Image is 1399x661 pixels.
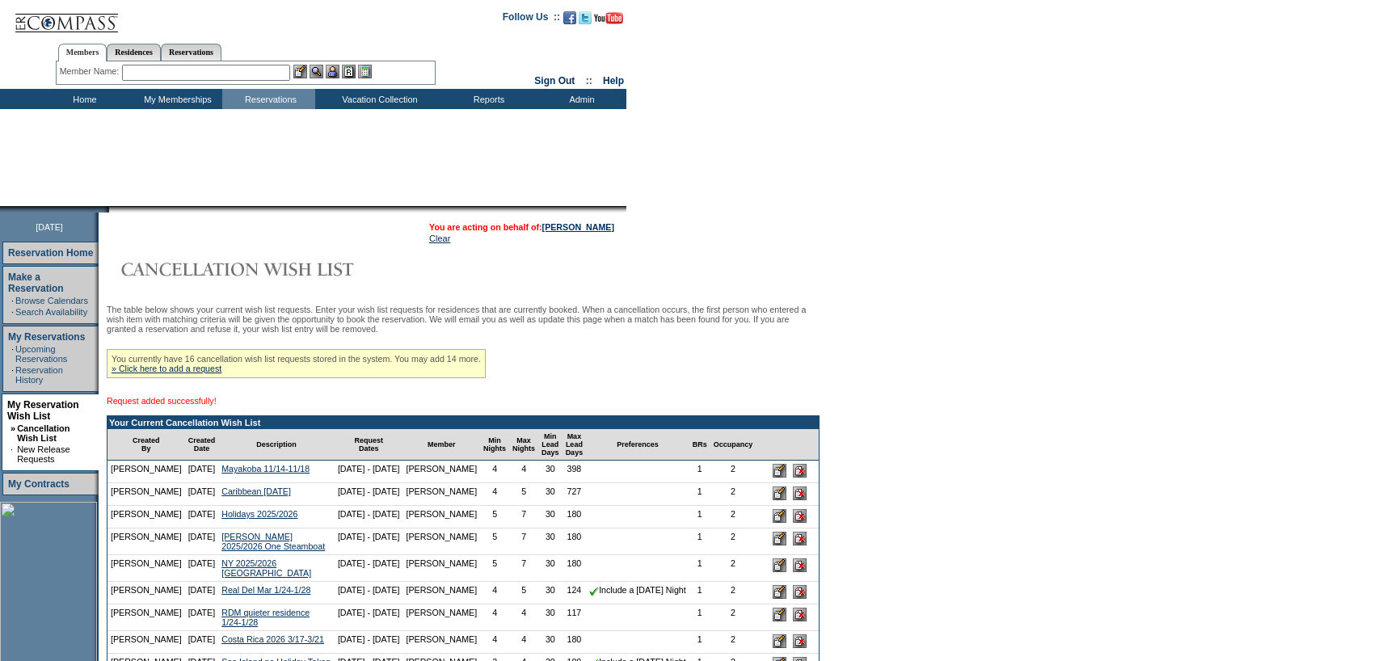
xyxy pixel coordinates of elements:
td: 30 [538,528,563,555]
td: [PERSON_NAME] [107,555,185,582]
nobr: [DATE] - [DATE] [338,558,400,568]
td: 30 [538,555,563,582]
td: Min Nights [480,429,509,461]
td: 124 [563,582,587,604]
img: Cancellation Wish List [107,253,430,285]
td: [PERSON_NAME] [107,528,185,555]
nobr: [DATE] - [DATE] [338,532,400,541]
a: Real Del Mar 1/24-1/28 [221,585,310,595]
a: » Click here to add a request [112,364,221,373]
td: 4 [480,631,509,654]
input: Delete this Request [793,464,807,478]
td: 398 [563,461,587,483]
a: Reservation History [15,365,63,385]
td: Max Lead Days [563,429,587,461]
b: » [11,423,15,433]
img: b_edit.gif [293,65,307,78]
a: [PERSON_NAME] [542,222,614,232]
td: 2 [710,528,756,555]
input: Delete this Request [793,585,807,599]
img: blank.gif [109,206,111,213]
td: 7 [509,506,538,528]
span: [DATE] [36,222,63,232]
td: 1 [689,483,710,506]
td: Follow Us :: [503,10,560,29]
td: [PERSON_NAME] [107,483,185,506]
td: 7 [509,528,538,555]
td: Created Date [185,429,219,461]
td: · [11,296,14,305]
td: 1 [689,461,710,483]
td: Occupancy [710,429,756,461]
td: 5 [509,582,538,604]
td: Description [218,429,335,461]
a: Caribbean [DATE] [221,486,291,496]
img: b_calculator.gif [358,65,372,78]
a: Make a Reservation [8,272,64,294]
td: 1 [689,528,710,555]
td: 2 [710,631,756,654]
a: Holidays 2025/2026 [221,509,297,519]
td: 1 [689,506,710,528]
a: New Release Requests [17,444,70,464]
div: Member Name: [60,65,122,78]
input: Edit this Request [773,558,786,572]
td: 30 [538,582,563,604]
img: promoShadowLeftCorner.gif [103,206,109,213]
td: Created By [107,429,185,461]
td: 4 [509,631,538,654]
td: [PERSON_NAME] [402,631,480,654]
td: 2 [710,483,756,506]
td: 1 [689,604,710,631]
td: Vacation Collection [315,89,440,109]
a: Reservation Home [8,247,93,259]
td: · [11,365,14,385]
td: 4 [480,582,509,604]
nobr: Include a [DATE] Night [589,585,686,595]
td: 5 [480,506,509,528]
td: 1 [689,582,710,604]
input: Edit this Request [773,608,786,621]
span: :: [586,75,592,86]
nobr: [DATE] - [DATE] [338,634,400,644]
span: Request added successfully! [107,396,217,406]
td: [PERSON_NAME] [402,604,480,631]
td: Admin [533,89,626,109]
td: Reports [440,89,533,109]
td: [DATE] [185,506,219,528]
td: [PERSON_NAME] [107,604,185,631]
a: Help [603,75,624,86]
input: Delete this Request [793,634,807,648]
span: You are acting on behalf of: [429,222,614,232]
td: [PERSON_NAME] [107,461,185,483]
input: Edit this Request [773,509,786,523]
td: 180 [563,631,587,654]
a: Become our fan on Facebook [563,16,576,26]
td: 4 [509,461,538,483]
img: chkSmaller.gif [589,587,599,596]
td: [DATE] [185,604,219,631]
a: Upcoming Reservations [15,344,67,364]
td: 30 [538,604,563,631]
td: [PERSON_NAME] [107,631,185,654]
img: Impersonate [326,65,339,78]
td: [DATE] [185,555,219,582]
nobr: [DATE] - [DATE] [338,509,400,519]
nobr: [DATE] - [DATE] [338,608,400,617]
a: My Reservation Wish List [7,399,79,422]
td: 180 [563,555,587,582]
td: · [11,307,14,317]
input: Edit this Request [773,585,786,599]
td: 2 [710,506,756,528]
td: BRs [689,429,710,461]
a: Mayakoba 11/14-11/18 [221,464,310,474]
a: [PERSON_NAME] 2025/2026 One Steamboat [221,532,325,551]
td: Preferences [586,429,689,461]
a: RDM quieter residence 1/24-1/28 [221,608,310,627]
a: NY 2025/2026 [GEOGRAPHIC_DATA] [221,558,311,578]
td: Max Nights [509,429,538,461]
td: [PERSON_NAME] [402,555,480,582]
td: 2 [710,582,756,604]
input: Delete this Request [793,608,807,621]
a: Costa Rica 2026 3/17-3/21 [221,634,324,644]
